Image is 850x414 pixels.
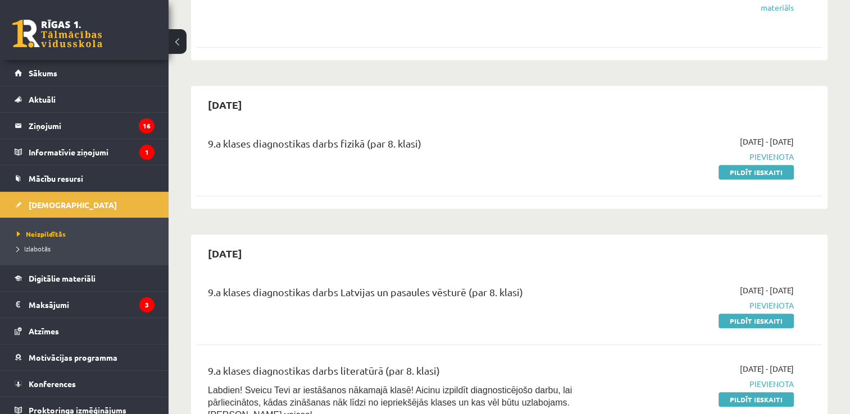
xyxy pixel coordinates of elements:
a: [DEMOGRAPHIC_DATA] [15,192,154,218]
a: Pildīt ieskaiti [719,314,794,328]
a: Rīgas 1. Tālmācības vidusskola [12,20,102,48]
a: Aktuāli [15,86,154,112]
a: Sākums [15,60,154,86]
a: Motivācijas programma [15,344,154,370]
span: Pievienota [610,378,794,390]
span: [DATE] - [DATE] [740,284,794,296]
h2: [DATE] [197,91,253,118]
span: Motivācijas programma [29,352,117,362]
span: Sākums [29,68,57,78]
a: Atzīmes [15,318,154,344]
div: 9.a klases diagnostikas darbs literatūrā (par 8. klasi) [208,363,593,384]
a: Digitālie materiāli [15,265,154,291]
span: [DATE] - [DATE] [740,136,794,148]
a: Pildīt ieskaiti [719,392,794,407]
span: Aktuāli [29,94,56,104]
span: Konferences [29,379,76,389]
legend: Ziņojumi [29,113,154,139]
a: Neizpildītās [17,229,157,239]
a: Informatīvie ziņojumi1 [15,139,154,165]
a: Mācību resursi [15,165,154,191]
i: 1 [139,145,154,160]
a: Konferences [15,371,154,397]
span: Atzīmes [29,326,59,336]
span: [DATE] - [DATE] [740,363,794,375]
a: Ziņojumi16 [15,113,154,139]
span: Izlabotās [17,244,51,253]
legend: Maksājumi [29,292,154,318]
a: Maksājumi3 [15,292,154,318]
div: 9.a klases diagnostikas darbs Latvijas un pasaules vēsturē (par 8. klasi) [208,284,593,305]
span: Neizpildītās [17,229,66,238]
span: Pievienota [610,300,794,311]
div: 9.a klases diagnostikas darbs fizikā (par 8. klasi) [208,136,593,157]
span: Pievienota [610,151,794,163]
a: Izlabotās [17,243,157,254]
i: 16 [139,118,154,134]
a: Pildīt ieskaiti [719,165,794,180]
legend: Informatīvie ziņojumi [29,139,154,165]
h2: [DATE] [197,240,253,266]
i: 3 [139,297,154,312]
span: Mācību resursi [29,173,83,183]
span: [DEMOGRAPHIC_DATA] [29,200,117,210]
span: Digitālie materiāli [29,273,96,283]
